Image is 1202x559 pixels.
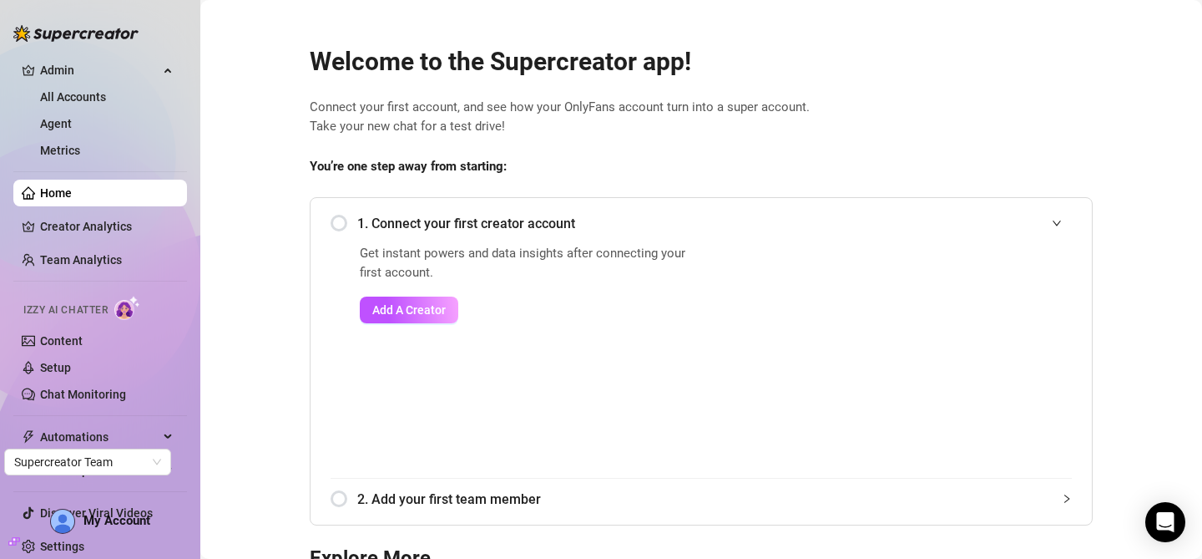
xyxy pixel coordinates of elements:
[360,244,696,283] span: Get instant powers and data insights after connecting your first account.
[357,489,1072,510] span: 2. Add your first team member
[357,213,1072,234] span: 1. Connect your first creator account
[40,334,83,348] a: Content
[40,540,84,553] a: Settings
[310,98,1093,137] span: Connect your first account, and see how your OnlyFans account turn into a super account. Take you...
[40,90,106,104] a: All Accounts
[13,25,139,42] img: logo-BBDzfeDw.svg
[14,450,161,475] span: Supercreator Team
[40,144,80,157] a: Metrics
[1145,502,1185,542] div: Open Intercom Messenger
[372,303,446,317] span: Add A Creator
[360,297,696,323] a: Add A Creator
[1062,494,1072,504] span: collapsed
[83,513,150,528] span: My Account
[40,506,153,520] a: Discover Viral Videos
[40,186,72,200] a: Home
[51,510,74,533] img: AD_cMMTxCeTpmN1d5MnKJ1j-_uXZCpTKapSSqNGg4PyXtR_tCW7gZXTNmFz2tpVv9LSyNV7ff1CaS4f4q0HLYKULQOwoM5GQR...
[40,117,72,130] a: Agent
[40,361,71,374] a: Setup
[331,203,1072,244] div: 1. Connect your first creator account
[1052,218,1062,228] span: expanded
[8,536,20,547] span: build
[22,430,35,444] span: thunderbolt
[40,213,174,240] a: Creator Analytics
[40,253,122,267] a: Team Analytics
[310,46,1093,78] h2: Welcome to the Supercreator app!
[40,424,159,450] span: Automations
[310,159,507,174] strong: You’re one step away from starting:
[114,296,140,320] img: AI Chatter
[360,297,458,323] button: Add A Creator
[23,302,108,318] span: Izzy AI Chatter
[331,479,1072,520] div: 2. Add your first team member
[22,64,35,77] span: crown
[40,57,159,84] span: Admin
[40,388,126,401] a: Chat Monitoring
[738,244,1072,458] iframe: Add Creators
